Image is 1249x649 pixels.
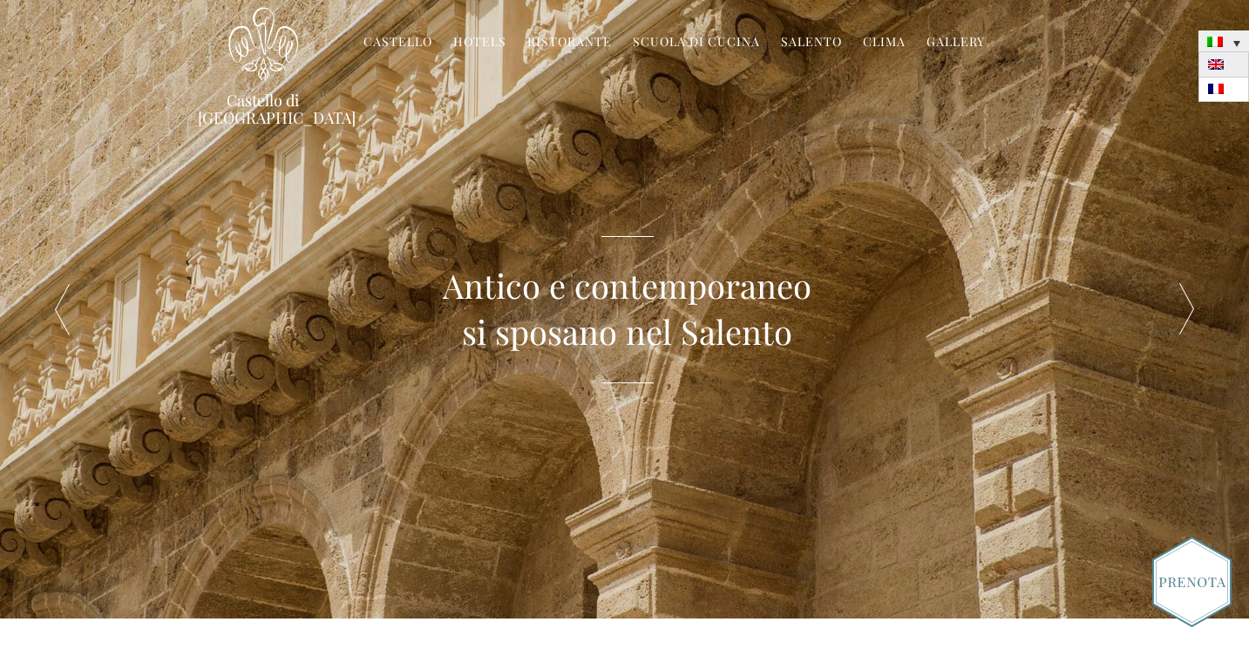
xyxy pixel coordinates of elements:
[443,262,811,355] h2: Antico e contemporaneo si sposano nel Salento
[363,33,432,53] a: Castello
[781,33,842,53] a: Salento
[1208,59,1224,70] img: Inglese
[1152,537,1232,627] img: Book_Button_Italian.png
[863,33,906,53] a: Clima
[527,33,612,53] a: Ristorante
[633,33,760,53] a: Scuola di Cucina
[228,7,298,81] img: Castello di Ugento
[453,33,506,53] a: Hotels
[1208,84,1224,94] img: Francese
[198,91,329,126] a: Castello di [GEOGRAPHIC_DATA]
[1207,37,1223,47] img: Italiano
[927,33,985,53] a: Gallery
